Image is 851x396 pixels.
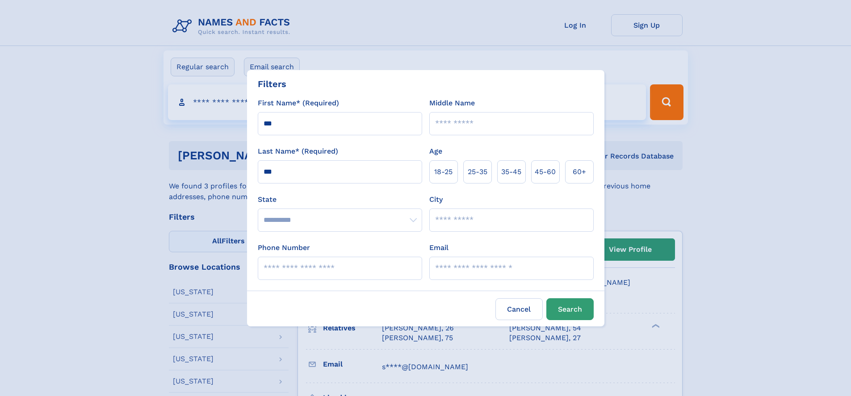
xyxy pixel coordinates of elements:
span: 18‑25 [434,167,453,177]
label: First Name* (Required) [258,98,339,108]
span: 45‑60 [535,167,556,177]
label: Email [429,242,449,253]
label: Last Name* (Required) [258,146,338,157]
label: State [258,194,422,205]
span: 35‑45 [501,167,521,177]
label: City [429,194,443,205]
label: Middle Name [429,98,475,108]
label: Cancel [495,298,543,320]
label: Phone Number [258,242,310,253]
div: Filters [258,77,286,91]
span: 60+ [573,167,586,177]
span: 25‑35 [468,167,487,177]
label: Age [429,146,442,157]
button: Search [546,298,594,320]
